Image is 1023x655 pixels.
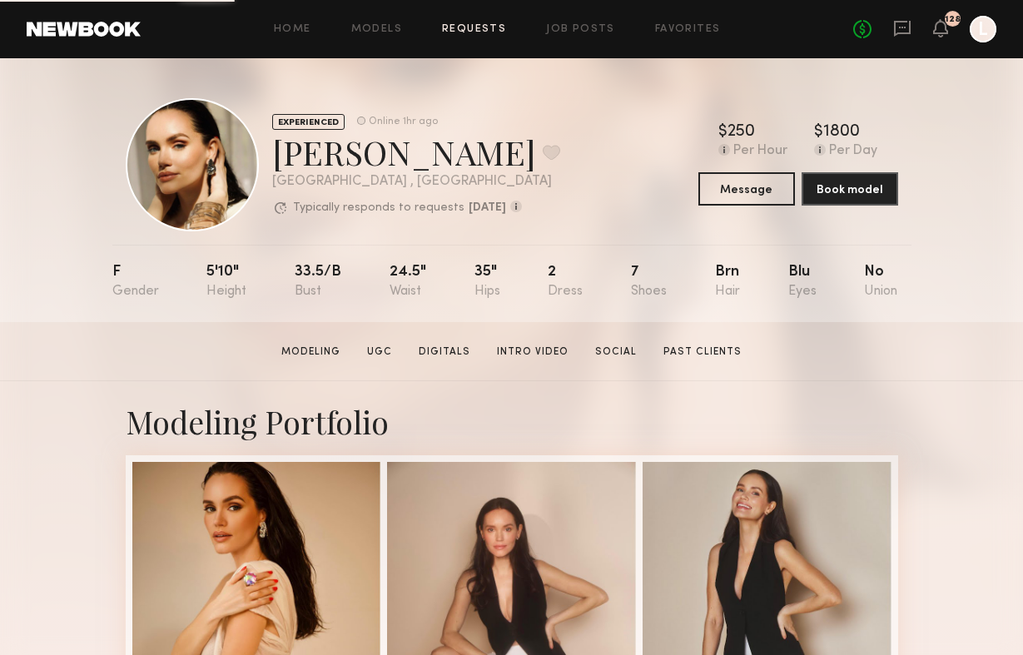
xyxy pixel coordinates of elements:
[970,16,996,42] a: L
[802,172,898,206] button: Book model
[657,345,748,360] a: Past Clients
[293,202,464,214] p: Typically responds to requests
[814,124,823,141] div: $
[718,124,728,141] div: $
[112,265,159,299] div: F
[588,345,643,360] a: Social
[442,24,506,35] a: Requests
[788,265,817,299] div: Blu
[360,345,399,360] a: UGC
[715,265,740,299] div: Brn
[546,24,615,35] a: Job Posts
[272,175,560,189] div: [GEOGRAPHIC_DATA] , [GEOGRAPHIC_DATA]
[412,345,477,360] a: Digitals
[206,265,246,299] div: 5'10"
[733,144,787,159] div: Per Hour
[655,24,721,35] a: Favorites
[272,114,345,130] div: EXPERIENCED
[469,202,506,214] b: [DATE]
[864,265,897,299] div: No
[369,117,438,127] div: Online 1hr ago
[474,265,500,299] div: 35"
[272,130,560,174] div: [PERSON_NAME]
[351,24,402,35] a: Models
[945,15,961,24] div: 128
[823,124,860,141] div: 1800
[631,265,667,299] div: 7
[274,24,311,35] a: Home
[275,345,347,360] a: Modeling
[490,345,575,360] a: Intro Video
[126,401,898,442] div: Modeling Portfolio
[548,265,583,299] div: 2
[698,172,795,206] button: Message
[295,265,341,299] div: 33.5/b
[390,265,426,299] div: 24.5"
[829,144,877,159] div: Per Day
[728,124,755,141] div: 250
